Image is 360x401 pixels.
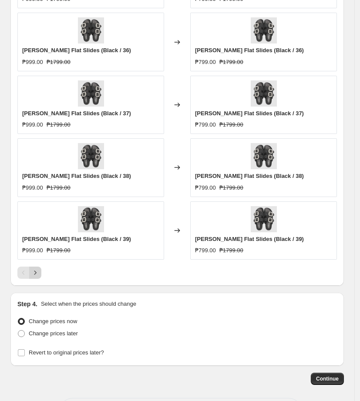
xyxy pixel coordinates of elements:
span: [PERSON_NAME] Flat Slides (Black / 38) [22,173,131,179]
strike: ₱1799.00 [219,246,243,255]
img: Arkin_Black_5_80x.jpg [251,80,277,107]
strike: ₱1799.00 [219,120,243,129]
img: Arkin_Black_5_80x.jpg [78,143,104,169]
span: [PERSON_NAME] Flat Slides (Black / 38) [195,173,304,179]
span: [PERSON_NAME] Flat Slides (Black / 39) [22,236,131,242]
div: ₱999.00 [22,58,43,67]
strike: ₱1799.00 [47,120,71,129]
nav: Pagination [17,267,41,279]
div: ₱799.00 [195,120,216,129]
h2: Step 4. [17,300,37,308]
img: Arkin_Black_5_80x.jpg [251,143,277,169]
img: Arkin_Black_5_80x.jpg [251,17,277,43]
img: Arkin_Black_5_80x.jpg [78,17,104,43]
img: Arkin_Black_5_80x.jpg [78,80,104,107]
strike: ₱1799.00 [47,246,71,255]
div: ₱799.00 [195,246,216,255]
p: Select when the prices should change [41,300,136,308]
strike: ₱1799.00 [219,184,243,192]
span: Continue [316,375,339,382]
button: Next [29,267,41,279]
img: Arkin_Black_5_80x.jpg [251,206,277,232]
div: ₱799.00 [195,58,216,67]
span: [PERSON_NAME] Flat Slides (Black / 37) [195,110,304,117]
span: [PERSON_NAME] Flat Slides (Black / 36) [22,47,131,53]
strike: ₱1799.00 [47,184,71,192]
span: Change prices later [29,330,78,337]
span: [PERSON_NAME] Flat Slides (Black / 39) [195,236,304,242]
span: Revert to original prices later? [29,349,104,356]
button: Continue [311,373,344,385]
div: ₱999.00 [22,184,43,192]
span: Change prices now [29,318,77,324]
strike: ₱1799.00 [47,58,71,67]
span: [PERSON_NAME] Flat Slides (Black / 36) [195,47,304,53]
img: Arkin_Black_5_80x.jpg [78,206,104,232]
div: ₱999.00 [22,246,43,255]
div: ₱799.00 [195,184,216,192]
span: [PERSON_NAME] Flat Slides (Black / 37) [22,110,131,117]
div: ₱999.00 [22,120,43,129]
strike: ₱1799.00 [219,58,243,67]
